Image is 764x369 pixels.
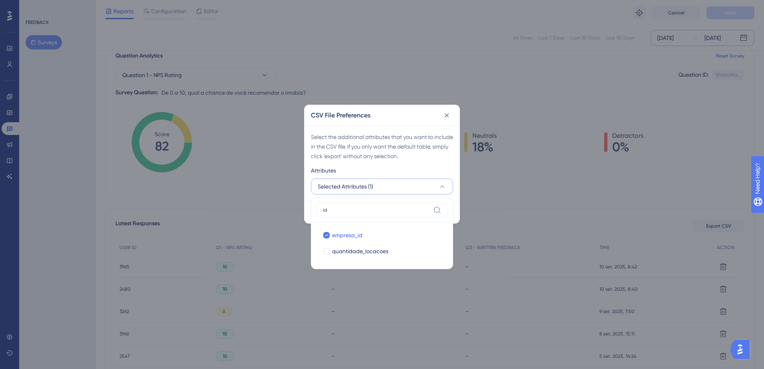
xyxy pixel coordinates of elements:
input: Search for an attribute [323,207,430,213]
span: empresa_id [332,230,362,240]
span: quantidade_locacoes [332,246,388,256]
span: Need Help? [19,2,50,12]
iframe: UserGuiding AI Assistant Launcher [730,337,754,361]
span: Attributes [311,166,336,175]
h2: CSV File Preferences [311,111,370,120]
div: Select the additional attributes that you want to include in the CSV file. If you only want the d... [311,132,453,161]
span: Selected Attributes (1) [318,182,373,191]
